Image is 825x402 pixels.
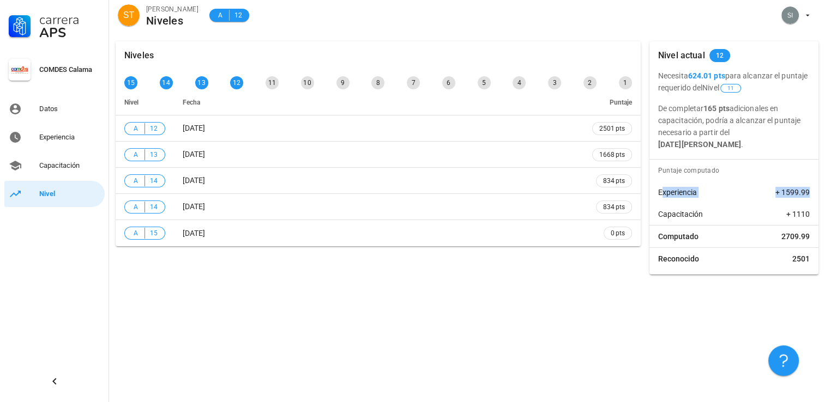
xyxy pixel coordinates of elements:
span: [DATE] [183,202,205,211]
th: Puntaje [583,89,641,115]
th: Nivel [116,89,174,115]
span: Nivel [702,83,742,92]
div: Nivel actual [658,41,705,70]
span: 14 [149,175,158,186]
span: 15 [149,228,158,239]
span: 12 [716,49,724,62]
span: 14 [149,202,158,212]
span: Fecha [183,99,200,106]
div: 13 [195,76,208,89]
p: De completar adicionales en capacitación, podría a alcanzar el puntaje necesario a partir del . [658,102,810,150]
a: Experiencia [4,124,105,150]
span: Puntaje [610,99,632,106]
div: 8 [371,76,384,89]
span: Reconocido [658,253,699,264]
span: Capacitación [658,209,703,220]
div: Niveles [146,15,198,27]
div: 5 [478,76,491,89]
span: 13 [149,149,158,160]
div: 15 [124,76,137,89]
div: 3 [548,76,561,89]
span: 834 pts [603,175,625,186]
span: A [131,123,140,134]
span: Computado [658,231,698,242]
span: [DATE] [183,124,205,132]
span: A [131,149,140,160]
span: A [131,202,140,212]
div: 2 [583,76,597,89]
span: A [131,228,140,239]
div: 14 [160,76,173,89]
span: 11 [727,84,734,92]
div: 4 [513,76,526,89]
div: Carrera [39,13,100,26]
span: ST [123,4,134,26]
span: A [216,10,225,21]
div: 6 [442,76,455,89]
span: A [131,175,140,186]
span: + 1599.99 [775,187,810,198]
th: Fecha [174,89,583,115]
div: Datos [39,105,100,113]
div: Experiencia [39,133,100,142]
span: [DATE] [183,176,205,185]
a: Nivel [4,181,105,207]
p: Necesita para alcanzar el puntaje requerido del [658,70,810,94]
span: 0 pts [611,228,625,239]
div: 7 [407,76,420,89]
span: + 1110 [786,209,810,220]
span: 834 pts [603,202,625,212]
div: 12 [230,76,243,89]
span: 1668 pts [599,149,625,160]
span: Experiencia [658,187,697,198]
div: Capacitación [39,161,100,170]
b: 165 pts [703,104,730,113]
span: 2501 [792,253,810,264]
div: APS [39,26,100,39]
span: 2709.99 [781,231,810,242]
div: 9 [336,76,350,89]
span: 12 [149,123,158,134]
b: [DATE][PERSON_NAME] [658,140,741,149]
div: 10 [301,76,314,89]
div: Puntaje computado [654,160,818,181]
div: avatar [781,7,799,24]
span: 2501 pts [599,123,625,134]
span: [DATE] [183,229,205,237]
b: 624.01 pts [688,71,725,80]
span: [DATE] [183,150,205,159]
div: Nivel [39,190,100,198]
span: Nivel [124,99,138,106]
div: 11 [266,76,279,89]
a: Capacitación [4,153,105,179]
div: 1 [619,76,632,89]
div: COMDES Calama [39,65,100,74]
div: [PERSON_NAME] [146,4,198,15]
div: avatar [118,4,140,26]
span: 12 [234,10,243,21]
div: Niveles [124,41,154,70]
a: Datos [4,96,105,122]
